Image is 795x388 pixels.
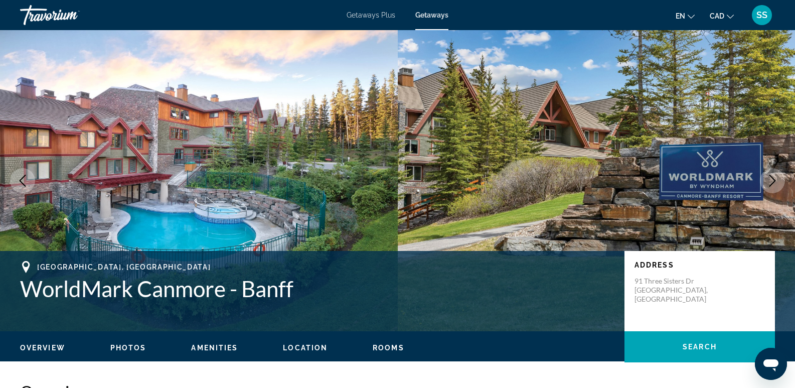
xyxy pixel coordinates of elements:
[191,344,238,352] span: Amenities
[10,168,35,193] button: Previous image
[283,344,328,352] span: Location
[683,343,717,351] span: Search
[624,331,775,362] button: Search
[760,168,785,193] button: Next image
[710,12,724,20] span: CAD
[110,344,146,352] span: Photos
[756,10,767,20] span: SS
[347,11,395,19] a: Getaways Plus
[676,9,695,23] button: Change language
[20,2,120,28] a: Travorium
[283,343,328,352] button: Location
[710,9,734,23] button: Change currency
[755,348,787,380] iframe: Button to launch messaging window
[20,343,65,352] button: Overview
[37,263,211,271] span: [GEOGRAPHIC_DATA], [GEOGRAPHIC_DATA]
[373,343,404,352] button: Rooms
[110,343,146,352] button: Photos
[634,261,765,269] p: Address
[676,12,685,20] span: en
[634,277,715,304] p: 91 Three Sisters Dr [GEOGRAPHIC_DATA], [GEOGRAPHIC_DATA]
[191,343,238,352] button: Amenities
[749,5,775,26] button: User Menu
[20,344,65,352] span: Overview
[373,344,404,352] span: Rooms
[20,276,614,302] h1: WorldMark Canmore - Banff
[415,11,448,19] a: Getaways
